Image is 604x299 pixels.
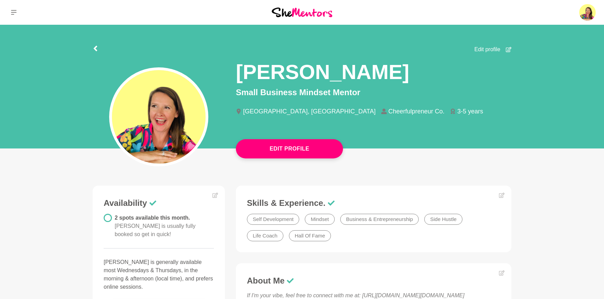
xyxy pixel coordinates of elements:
img: Roslyn Thompson [579,4,596,21]
h3: Availability [104,198,214,208]
button: Edit Profile [236,139,343,158]
li: 3-5 years [450,108,489,114]
span: [PERSON_NAME] is usually fully booked so get in quick! [115,223,196,237]
li: [GEOGRAPHIC_DATA], [GEOGRAPHIC_DATA] [236,108,381,114]
img: She Mentors Logo [272,8,332,17]
p: [PERSON_NAME] is generally available most Wednesdays & Thursdays, in the morning & afternoon (loc... [104,258,214,291]
h3: About Me [247,276,500,286]
em: If I'm your vibe, feel free to connect with me at: [URL][DOMAIN_NAME][DOMAIN_NAME] [247,292,465,298]
li: Cheerfulpreneur Co. [381,108,450,114]
span: 2 spots available this month. [115,215,196,237]
h1: [PERSON_NAME] [236,59,409,85]
h3: Skills & Experience. [247,198,500,208]
p: Small Business Mindset Mentor [236,86,511,99]
span: Edit profile [474,45,500,54]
